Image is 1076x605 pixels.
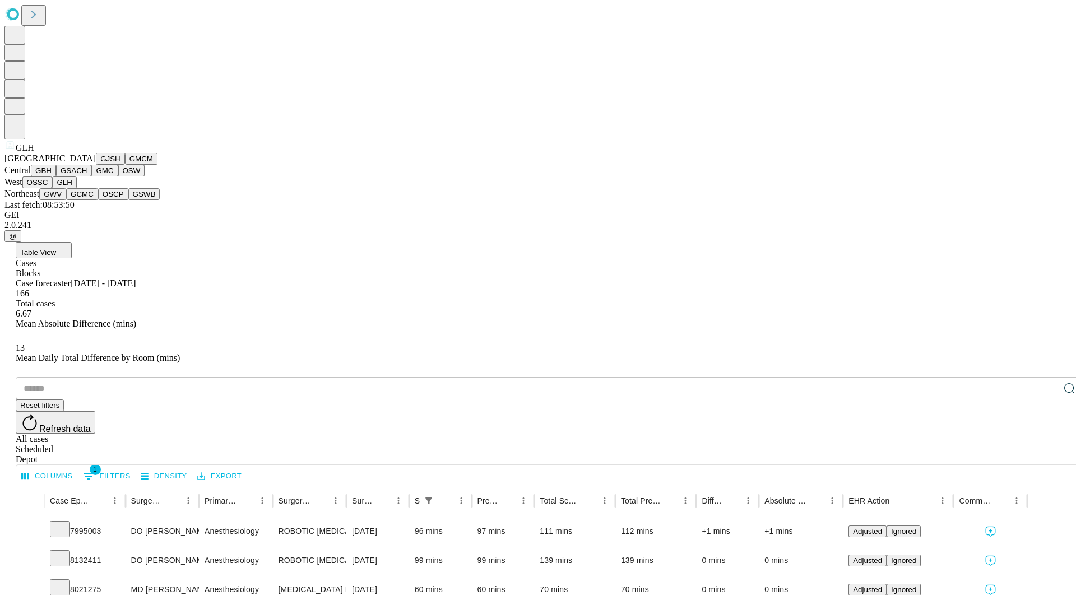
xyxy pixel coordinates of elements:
button: OSCP [98,188,128,200]
div: 70 mins [540,575,610,604]
button: GCMC [66,188,98,200]
div: 99 mins [415,546,466,575]
button: Menu [180,493,196,509]
button: Show filters [421,493,437,509]
div: Difference [702,496,723,505]
button: Show filters [80,467,133,485]
span: Central [4,165,31,175]
div: 60 mins [477,575,529,604]
button: Density [138,468,190,485]
div: DO [PERSON_NAME] Do [131,546,193,575]
button: Adjusted [848,584,887,595]
button: Sort [91,493,107,509]
button: Expand [22,522,39,542]
div: 99 mins [477,546,529,575]
div: EHR Action [848,496,889,505]
button: Menu [391,493,406,509]
div: Primary Service [205,496,237,505]
div: 0 mins [764,546,837,575]
div: Surgery Name [279,496,311,505]
span: @ [9,232,17,240]
div: +1 mins [764,517,837,546]
button: GWV [39,188,66,200]
button: Sort [809,493,824,509]
span: Table View [20,248,56,257]
span: Mean Absolute Difference (mins) [16,319,136,328]
span: Northeast [4,189,39,198]
span: GLH [16,143,34,152]
div: MD [PERSON_NAME] Jr [PERSON_NAME] E Md [131,575,193,604]
div: 2.0.241 [4,220,1072,230]
button: Sort [581,493,597,509]
div: Surgery Date [352,496,374,505]
button: Sort [500,493,516,509]
div: Anesthesiology [205,546,267,575]
div: Anesthesiology [205,517,267,546]
button: Ignored [887,584,921,595]
button: Sort [312,493,328,509]
button: Ignored [887,525,921,537]
button: @ [4,230,21,242]
button: Sort [239,493,254,509]
button: Ignored [887,555,921,566]
button: Table View [16,242,72,258]
button: Adjusted [848,525,887,537]
button: Menu [453,493,469,509]
div: Predicted In Room Duration [477,496,499,505]
button: Menu [328,493,344,509]
div: 97 mins [477,517,529,546]
span: [DATE] - [DATE] [71,278,136,288]
span: Last fetch: 08:53:50 [4,200,75,210]
div: [DATE] [352,546,403,575]
button: Menu [824,493,840,509]
button: GBH [31,165,56,176]
div: 60 mins [415,575,466,604]
button: OSW [118,165,145,176]
button: Sort [725,493,740,509]
button: Menu [516,493,531,509]
div: 70 mins [621,575,691,604]
button: Select columns [18,468,76,485]
button: GLH [52,176,76,188]
button: Menu [1009,493,1024,509]
div: 7995003 [50,517,120,546]
span: Ignored [891,585,916,594]
div: Total Scheduled Duration [540,496,580,505]
div: GEI [4,210,1072,220]
div: Anesthesiology [205,575,267,604]
div: 0 mins [764,575,837,604]
button: GMCM [125,153,157,165]
div: Surgeon Name [131,496,164,505]
div: ROBOTIC [MEDICAL_DATA] [279,517,341,546]
button: Expand [22,551,39,571]
div: 139 mins [540,546,610,575]
span: 13 [16,343,25,352]
div: Absolute Difference [764,496,808,505]
div: 112 mins [621,517,691,546]
span: [GEOGRAPHIC_DATA] [4,153,96,163]
button: Sort [662,493,678,509]
span: 1 [90,464,101,475]
span: Ignored [891,556,916,565]
span: Ignored [891,527,916,536]
div: 139 mins [621,546,691,575]
button: Reset filters [16,399,64,411]
div: ROBOTIC [MEDICAL_DATA] [279,546,341,575]
div: +1 mins [702,517,753,546]
button: Sort [438,493,453,509]
button: GSWB [128,188,160,200]
div: Comments [959,496,991,505]
span: West [4,177,22,187]
div: Scheduled In Room Duration [415,496,420,505]
button: Menu [597,493,613,509]
span: Case forecaster [16,278,71,288]
button: Export [194,468,244,485]
button: GJSH [96,153,125,165]
span: Total cases [16,299,55,308]
span: Adjusted [853,556,882,565]
span: Adjusted [853,527,882,536]
div: DO [PERSON_NAME] Do [131,517,193,546]
button: Menu [740,493,756,509]
div: [MEDICAL_DATA] EXTRACORPOREAL SHOCK WAVE [279,575,341,604]
span: Refresh data [39,424,91,434]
